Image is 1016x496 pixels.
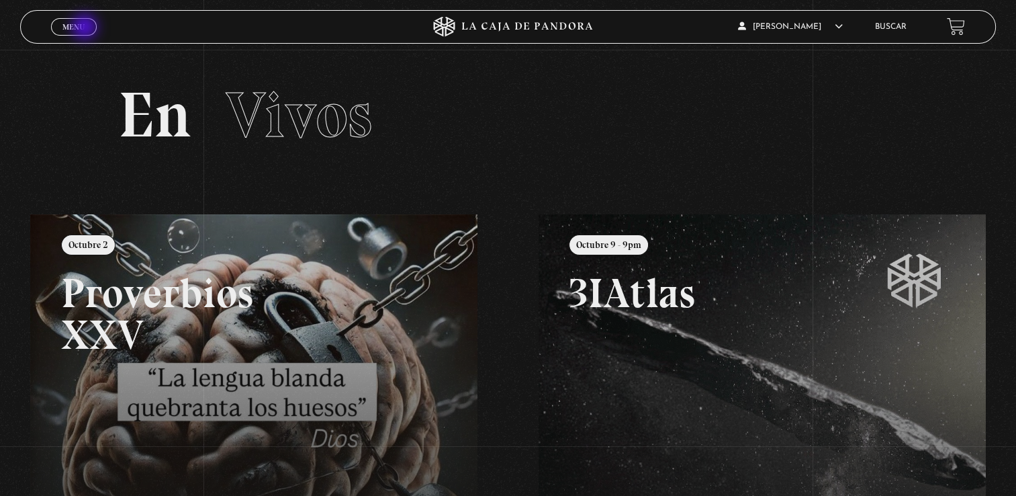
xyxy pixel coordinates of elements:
span: Menu [62,23,85,31]
span: Cerrar [58,34,89,44]
span: [PERSON_NAME] [738,23,843,31]
a: Buscar [875,23,907,31]
a: View your shopping cart [947,17,965,36]
h2: En [118,83,898,147]
span: Vivos [226,77,372,153]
